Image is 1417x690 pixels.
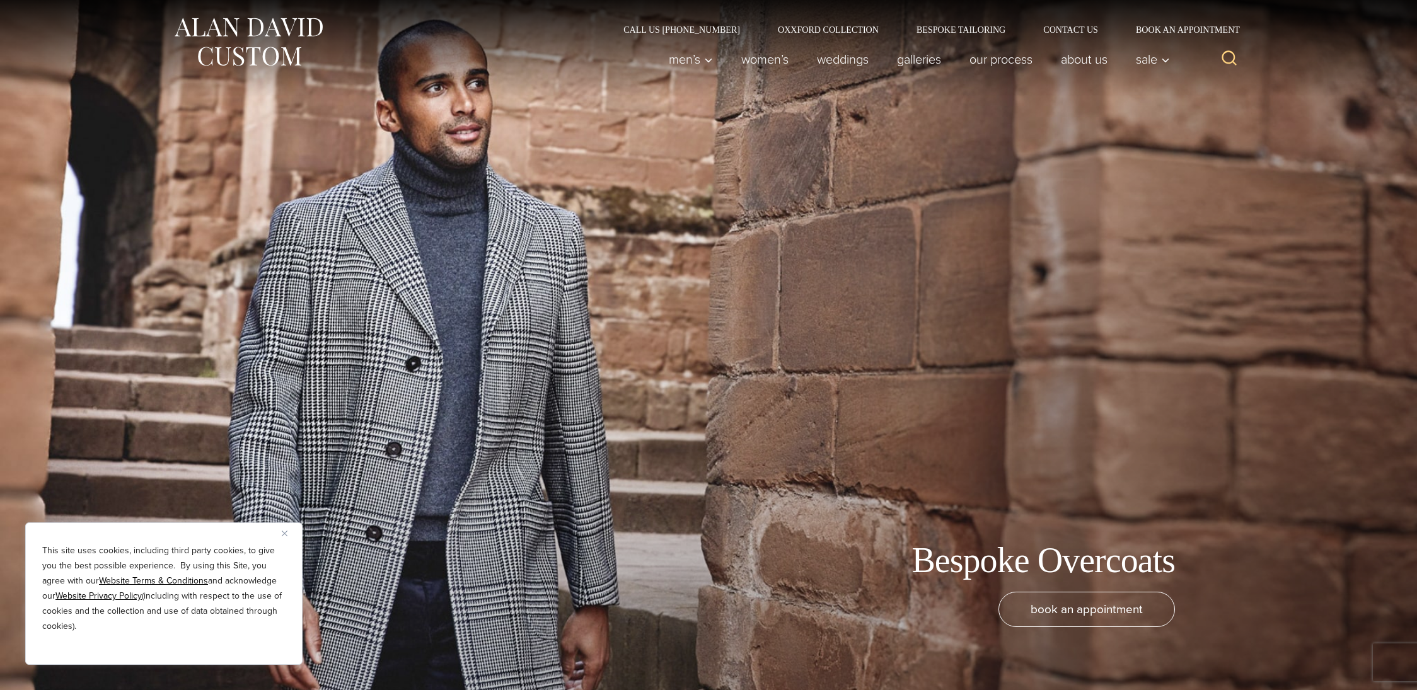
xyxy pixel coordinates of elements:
a: book an appointment [998,592,1175,627]
button: View Search Form [1214,44,1244,74]
a: Call Us [PHONE_NUMBER] [604,25,759,34]
a: Book an Appointment [1117,25,1244,34]
a: Bespoke Tailoring [898,25,1024,34]
button: Close [282,526,297,541]
nav: Secondary Navigation [604,25,1244,34]
iframe: Opens a widget where you can chat to one of our agents [1336,652,1404,684]
a: weddings [803,47,883,72]
span: Sale [1136,53,1170,66]
a: Galleries [883,47,956,72]
a: Website Terms & Conditions [99,574,208,587]
span: Men’s [669,53,713,66]
a: Women’s [727,47,803,72]
span: book an appointment [1031,600,1143,618]
a: About Us [1047,47,1122,72]
h1: Bespoke Overcoats [911,539,1175,582]
nav: Primary Navigation [655,47,1177,72]
a: Oxxford Collection [759,25,898,34]
a: Our Process [956,47,1047,72]
a: Website Privacy Policy [55,589,142,602]
img: Close [282,531,287,536]
p: This site uses cookies, including third party cookies, to give you the best possible experience. ... [42,543,286,634]
a: Contact Us [1024,25,1117,34]
img: Alan David Custom [173,14,324,70]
